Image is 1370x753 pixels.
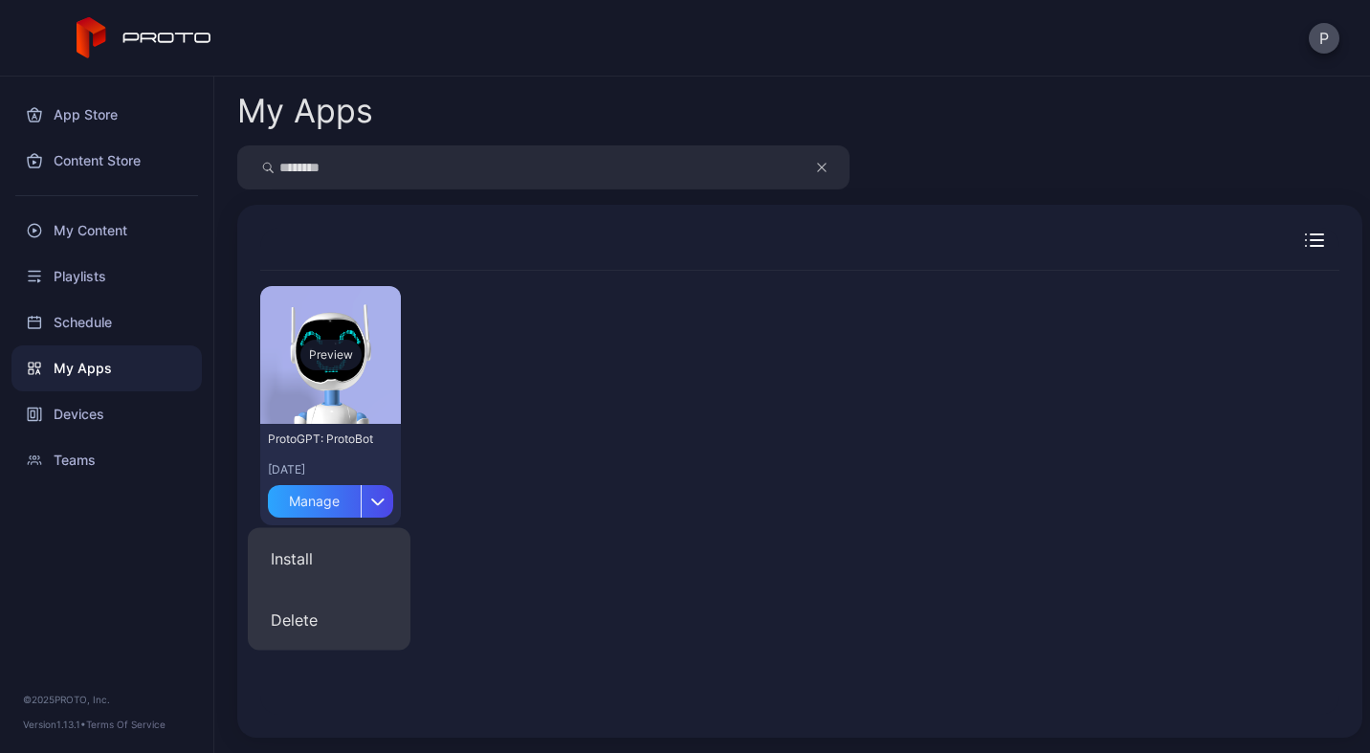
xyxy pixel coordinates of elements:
span: Version 1.13.1 • [23,719,86,730]
div: [DATE] [268,462,393,477]
a: Playlists [11,254,202,299]
a: Content Store [11,138,202,184]
div: ProtoGPT: ProtoBot [268,432,373,447]
a: Terms Of Service [86,719,166,730]
div: © 2025 PROTO, Inc. [23,692,190,707]
button: P [1309,23,1339,54]
div: My Apps [237,95,373,127]
a: App Store [11,92,202,138]
div: Preview [300,340,362,370]
a: My Apps [11,345,202,391]
button: Install [248,528,410,589]
button: Delete [248,589,410,651]
a: Teams [11,437,202,483]
a: My Content [11,208,202,254]
button: Manage [268,477,393,518]
a: Devices [11,391,202,437]
div: Manage [268,485,361,518]
a: Schedule [11,299,202,345]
